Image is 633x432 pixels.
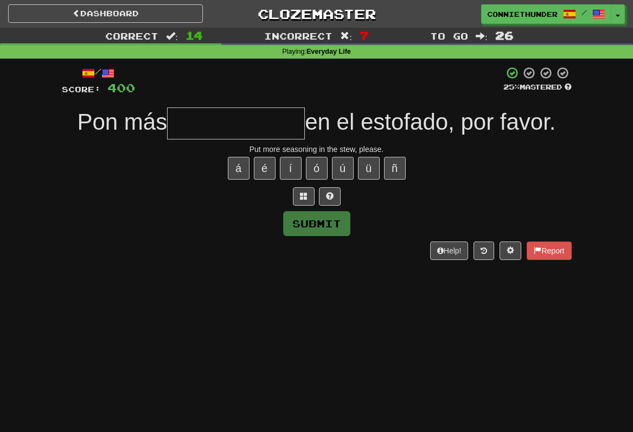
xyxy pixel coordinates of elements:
button: Single letter hint - you only get 1 per sentence and score half the points! alt+h [319,187,341,206]
div: / [62,66,135,80]
button: ñ [384,157,406,180]
button: Round history (alt+y) [474,242,494,260]
span: ConnieThunder [487,9,558,19]
div: Mastered [503,82,572,92]
button: ú [332,157,354,180]
span: : [340,31,352,41]
button: Report [527,242,571,260]
button: Submit [283,211,350,236]
span: : [476,31,488,41]
span: Incorrect [264,30,333,41]
div: Put more seasoning in the stew, please. [62,144,572,155]
span: Correct [105,30,158,41]
span: en el estofado, por favor. [305,109,555,135]
span: : [166,31,178,41]
button: Help! [430,242,469,260]
button: ó [306,157,328,180]
span: Pon más [77,109,167,135]
span: 14 [186,29,203,42]
button: ü [358,157,380,180]
span: 400 [107,81,135,94]
button: Switch sentence to multiple choice alt+p [293,187,315,206]
a: ConnieThunder / [481,4,611,24]
span: 25 % [503,82,520,91]
button: á [228,157,250,180]
strong: Everyday Life [306,48,351,55]
span: 26 [495,29,514,42]
span: 7 [360,29,369,42]
span: To go [430,30,468,41]
a: Clozemaster [219,4,414,23]
span: / [581,9,587,16]
button: í [280,157,302,180]
span: Score: [62,85,101,94]
a: Dashboard [8,4,203,23]
button: é [254,157,276,180]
